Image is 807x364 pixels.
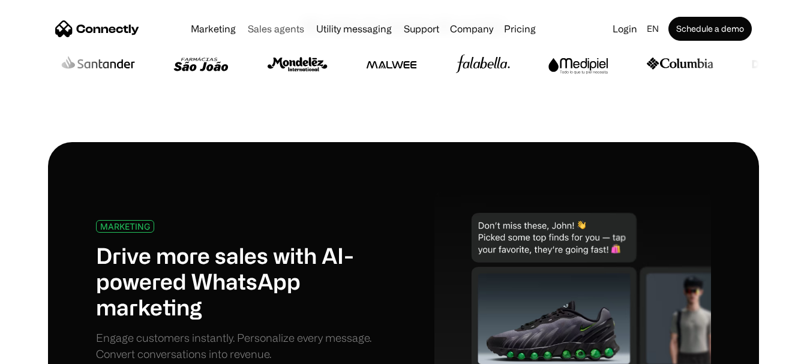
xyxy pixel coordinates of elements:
a: home [55,20,139,38]
a: Marketing [186,24,241,34]
div: MARKETING [100,222,150,231]
a: Sales agents [243,24,309,34]
a: Login [608,20,642,37]
h1: Drive more sales with AI-powered WhatsApp marketing [96,242,404,320]
div: Engage customers instantly. Personalize every message. Convert conversations into revenue. [96,330,404,362]
a: Pricing [499,24,541,34]
a: Support [399,24,444,34]
ul: Language list [24,343,72,360]
a: Utility messaging [311,24,397,34]
div: en [647,20,659,37]
div: en [642,20,666,37]
aside: Language selected: English [12,342,72,360]
div: Company [446,20,497,37]
a: Schedule a demo [668,17,752,41]
div: Company [450,20,493,37]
